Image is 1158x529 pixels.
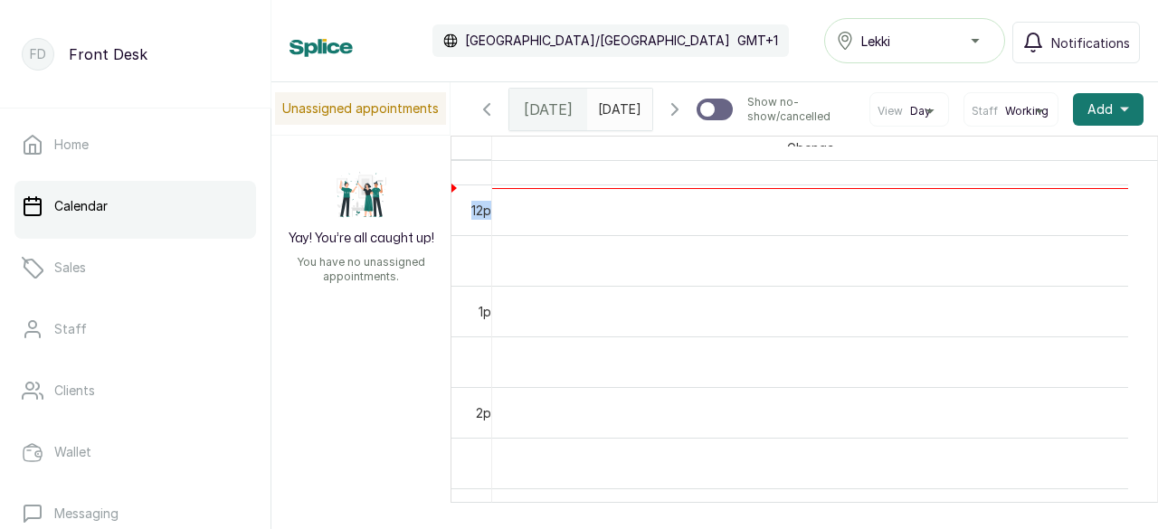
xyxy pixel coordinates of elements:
[1012,22,1140,63] button: Notifications
[14,242,256,293] a: Sales
[54,505,119,523] p: Messaging
[824,18,1005,63] button: Lekki
[1073,93,1144,126] button: Add
[54,259,86,277] p: Sales
[54,197,108,215] p: Calendar
[14,181,256,231] a: Calendar
[54,136,89,154] p: Home
[737,32,778,50] p: GMT+1
[910,104,931,118] span: Day
[524,99,573,120] span: [DATE]
[465,32,730,50] p: [GEOGRAPHIC_DATA]/[GEOGRAPHIC_DATA]
[878,104,941,118] button: ViewDay
[509,89,587,130] div: [DATE]
[475,302,505,321] div: 1pm
[282,255,440,284] p: You have no unassigned appointments.
[972,104,998,118] span: Staff
[972,104,1050,118] button: StaffWorking
[14,304,256,354] a: Staff
[30,45,46,63] p: FD
[472,403,505,422] div: 2pm
[14,119,256,170] a: Home
[54,320,87,338] p: Staff
[1005,104,1049,118] span: Working
[783,137,838,159] span: Gbenga
[289,230,434,248] h2: Yay! You’re all caught up!
[14,365,256,416] a: Clients
[747,95,855,124] p: Show no-show/cancelled
[54,382,95,400] p: Clients
[1087,100,1113,118] span: Add
[861,32,890,51] span: Lekki
[1051,33,1130,52] span: Notifications
[69,43,147,65] p: Front Desk
[878,104,903,118] span: View
[14,427,256,477] a: Wallet
[54,443,91,461] p: Wallet
[468,201,505,220] div: 12pm
[275,92,446,125] p: Unassigned appointments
